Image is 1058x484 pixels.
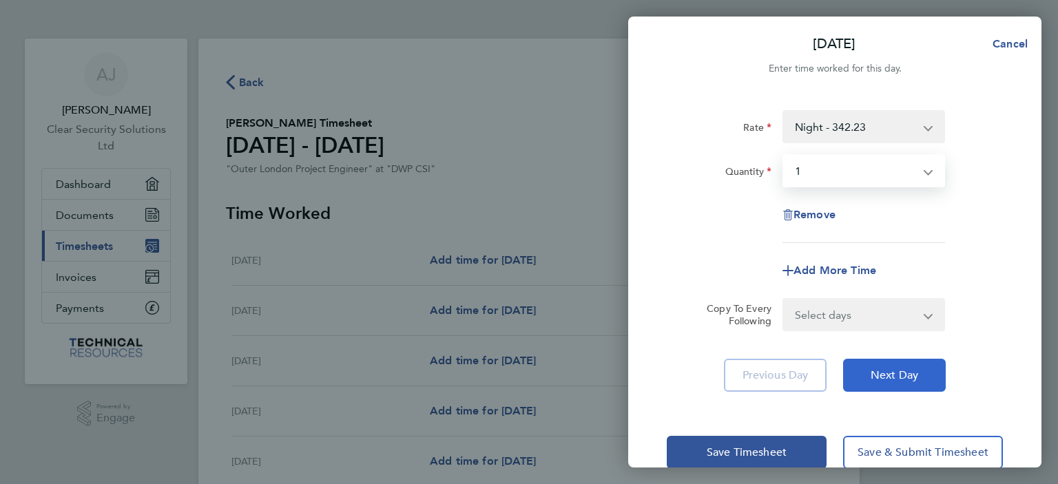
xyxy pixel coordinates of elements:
[725,165,771,182] label: Quantity
[871,368,918,382] span: Next Day
[743,121,771,138] label: Rate
[782,209,836,220] button: Remove
[793,264,876,277] span: Add More Time
[813,34,855,54] p: [DATE]
[843,359,946,392] button: Next Day
[667,436,827,469] button: Save Timesheet
[988,37,1028,50] span: Cancel
[793,208,836,221] span: Remove
[782,265,876,276] button: Add More Time
[696,302,771,327] label: Copy To Every Following
[858,445,988,459] span: Save & Submit Timesheet
[628,61,1041,77] div: Enter time worked for this day.
[707,445,787,459] span: Save Timesheet
[971,30,1041,58] button: Cancel
[843,436,1003,469] button: Save & Submit Timesheet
